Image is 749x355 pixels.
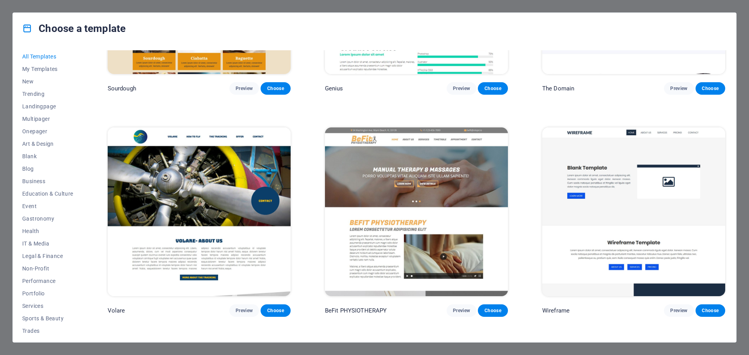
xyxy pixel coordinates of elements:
[542,307,570,314] p: Wireframe
[325,307,387,314] p: BeFit PHYSIOTHERAPY
[22,22,126,35] h4: Choose a template
[22,116,73,122] span: Multipager
[325,127,508,296] img: BeFit PHYSIOTHERAPY
[22,203,73,209] span: Event
[22,228,73,234] span: Health
[22,175,73,187] button: Business
[22,187,73,200] button: Education & Culture
[22,212,73,225] button: Gastronomy
[670,85,687,92] span: Preview
[447,82,476,95] button: Preview
[22,250,73,262] button: Legal & Finance
[22,153,73,159] span: Blank
[22,325,73,337] button: Trades
[22,63,73,75] button: My Templates
[22,166,73,172] span: Blog
[22,225,73,237] button: Health
[22,191,73,197] span: Education & Culture
[229,82,259,95] button: Preview
[22,275,73,287] button: Performance
[22,237,73,250] button: IT & Media
[478,304,508,317] button: Choose
[702,307,719,314] span: Choose
[22,100,73,113] button: Landingpage
[696,304,725,317] button: Choose
[22,290,73,297] span: Portfolio
[22,141,73,147] span: Art & Design
[453,85,470,92] span: Preview
[261,304,290,317] button: Choose
[22,78,73,85] span: New
[542,85,574,92] p: The Domain
[22,328,73,334] span: Trades
[484,307,501,314] span: Choose
[22,50,73,63] button: All Templates
[236,85,253,92] span: Preview
[229,304,259,317] button: Preview
[22,287,73,300] button: Portfolio
[267,307,284,314] span: Choose
[22,53,73,60] span: All Templates
[108,127,291,296] img: Volare
[22,88,73,100] button: Trending
[696,82,725,95] button: Choose
[22,265,73,272] span: Non-Profit
[108,307,125,314] p: Volare
[664,82,694,95] button: Preview
[22,315,73,321] span: Sports & Beauty
[22,66,73,72] span: My Templates
[22,215,73,222] span: Gastronomy
[447,304,476,317] button: Preview
[22,75,73,88] button: New
[261,82,290,95] button: Choose
[22,262,73,275] button: Non-Profit
[542,127,725,296] img: Wireframe
[22,200,73,212] button: Event
[478,82,508,95] button: Choose
[22,300,73,312] button: Services
[22,303,73,309] span: Services
[22,113,73,125] button: Multipager
[22,253,73,259] span: Legal & Finance
[22,178,73,184] span: Business
[22,91,73,97] span: Trending
[453,307,470,314] span: Preview
[484,85,501,92] span: Choose
[267,85,284,92] span: Choose
[702,85,719,92] span: Choose
[22,128,73,134] span: Onepager
[22,278,73,284] span: Performance
[22,103,73,110] span: Landingpage
[22,162,73,175] button: Blog
[22,312,73,325] button: Sports & Beauty
[22,240,73,247] span: IT & Media
[325,85,343,92] p: Genius
[670,307,687,314] span: Preview
[108,85,136,92] p: Sourdough
[22,125,73,138] button: Onepager
[236,307,253,314] span: Preview
[664,304,694,317] button: Preview
[22,150,73,162] button: Blank
[22,138,73,150] button: Art & Design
